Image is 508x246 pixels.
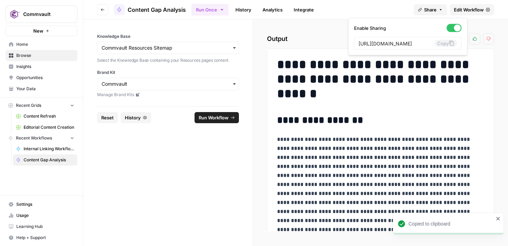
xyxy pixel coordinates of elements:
a: Analytics [258,4,287,15]
span: Share [424,6,437,13]
span: Internal Linking Workflow_Blogs [24,146,74,152]
span: Insights [16,63,74,70]
button: Workspace: Commvault [6,6,77,23]
a: Integrate [290,4,318,15]
div: Copied to clipboard [408,220,494,227]
label: Enable Sharing [354,24,462,32]
input: Commvault Resources Sitemap [102,44,234,51]
span: Run Workflow [199,114,229,121]
input: Commvault [102,80,234,87]
span: Editorial Content Creation [24,124,74,130]
a: Internal Linking Workflow_Blogs [13,143,77,154]
p: Select the Knowledge Base containing your Resources pages content [97,57,239,64]
span: Recent Workflows [16,135,52,141]
a: Manage Brand Kits [97,92,239,98]
span: Content Gap Analysis [128,6,186,14]
button: Run Once [191,4,229,16]
a: Settings [6,199,77,210]
span: History [125,114,141,121]
button: Reset [97,112,118,123]
a: Content Gap Analysis [114,4,186,15]
a: Editorial Content Creation [13,122,77,133]
span: Content Refresh [24,113,74,119]
a: Edit Workflow [450,4,494,15]
button: Recent Grids [6,100,77,111]
span: Settings [16,201,74,207]
span: Content Gap Analysis [24,157,74,163]
button: close [496,216,501,221]
button: Run Workflow [195,112,239,123]
a: Insights [6,61,77,72]
span: Learning Hub [16,223,74,230]
a: Opportunities [6,72,77,83]
a: History [231,4,256,15]
label: Knowledge Base [97,33,239,40]
span: Edit Workflow [454,6,484,13]
button: History [121,112,151,123]
button: Share [414,4,447,15]
button: Copy [434,40,457,47]
h2: Output [267,33,494,44]
a: Learning Hub [6,221,77,232]
img: Commvault Logo [8,8,20,20]
a: Usage [6,210,77,221]
a: Browse [6,50,77,61]
span: Your Data [16,86,74,92]
button: New [6,26,77,36]
button: Recent Workflows [6,133,77,143]
a: Your Data [6,83,77,94]
a: Home [6,39,77,50]
div: Share [348,18,467,56]
span: Browse [16,52,74,59]
a: Content Gap Analysis [13,154,77,166]
span: Home [16,41,74,48]
a: Content Refresh [13,111,77,122]
span: Usage [16,212,74,219]
span: Reset [101,114,114,121]
button: Help + Support [6,232,77,243]
span: Help + Support [16,235,74,241]
label: Brand Kit [97,69,239,76]
span: Commvault [23,11,65,18]
span: Opportunities [16,75,74,81]
span: Recent Grids [16,102,41,109]
span: New [33,27,43,34]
